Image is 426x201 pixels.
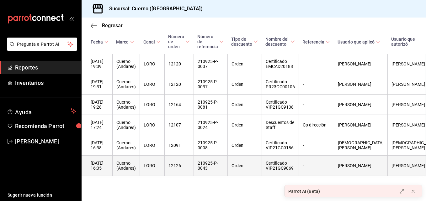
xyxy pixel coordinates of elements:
[299,74,334,95] th: -
[116,39,129,44] font: Marca
[104,5,203,13] h3: Sucursal: Cuerno ([GEOGRAPHIC_DATA])
[299,135,334,156] th: -
[194,54,227,74] th: 210925-P-0037
[265,37,295,47] span: Nombre del descuento
[197,34,224,49] span: Número de referencia
[168,34,190,49] span: Número de orden
[164,156,194,176] th: 12126
[164,95,194,115] th: 12164
[15,64,38,71] font: Reportes
[112,135,140,156] th: Cuerno (Andares)
[143,39,155,44] font: Canal
[231,37,252,47] font: Tipo de descuento
[15,138,59,145] font: [PERSON_NAME]
[194,156,227,176] th: 210925-P-0043
[140,115,164,135] th: LORO
[227,115,262,135] th: Orden
[140,95,164,115] th: LORO
[262,135,299,156] th: Certificado VIP21GC9186
[164,115,194,135] th: 12107
[81,95,112,115] th: [DATE] 19:28
[334,74,387,95] th: [PERSON_NAME]
[164,74,194,95] th: 12120
[112,54,140,74] th: Cuerno (Andares)
[15,107,68,115] span: Ayuda
[334,115,387,135] th: [PERSON_NAME]
[227,74,262,95] th: Orden
[143,39,161,44] span: Canal
[112,156,140,176] th: Cuerno (Andares)
[299,54,334,74] th: -
[231,37,258,47] span: Tipo de descuento
[15,80,44,86] font: Inventarios
[262,95,299,115] th: Certificado VIP21GC9138
[112,115,140,135] th: Cuerno (Andares)
[140,135,164,156] th: LORO
[91,23,123,28] button: Regresar
[194,135,227,156] th: 210925-P-0008
[288,188,320,195] div: Parrot AI (Beta)
[81,74,112,95] th: [DATE] 19:31
[102,23,123,28] span: Regresar
[227,135,262,156] th: Orden
[81,135,112,156] th: [DATE] 16:38
[227,156,262,176] th: Orden
[194,74,227,95] th: 210925-P-0037
[4,45,77,52] a: Pregunta a Parrot AI
[334,95,387,115] th: [PERSON_NAME]
[227,95,262,115] th: Orden
[164,54,194,74] th: 12120
[262,156,299,176] th: Certificado VIP21GC9069
[302,39,324,44] font: Referencia
[81,54,112,74] th: [DATE] 19:39
[262,54,299,74] th: Certificado EMCAD20188
[91,39,109,44] span: Fecha
[194,95,227,115] th: 210925-P-0081
[140,156,164,176] th: LORO
[334,54,387,74] th: [PERSON_NAME]
[302,39,330,44] span: Referencia
[299,95,334,115] th: -
[91,39,103,44] font: Fecha
[299,115,334,135] th: Cp dirección
[81,156,112,176] th: [DATE] 16:35
[338,39,375,44] font: Usuario que aplicó
[262,74,299,95] th: Certificado PR23GC00106
[81,115,112,135] th: [DATE] 17:24
[112,74,140,95] th: Cuerno (Andares)
[262,115,299,135] th: Descuentos de Staff
[140,74,164,95] th: LORO
[8,193,52,198] font: Sugerir nueva función
[227,54,262,74] th: Orden
[197,34,218,49] font: Número de referencia
[334,135,387,156] th: [DEMOGRAPHIC_DATA][PERSON_NAME]
[116,39,134,44] span: Marca
[338,39,380,44] span: Usuario que aplicó
[112,95,140,115] th: Cuerno (Andares)
[7,38,77,51] button: Pregunta a Parrot AI
[334,156,387,176] th: [PERSON_NAME]
[140,54,164,74] th: LORO
[194,115,227,135] th: 210925-P-0024
[17,41,67,48] span: Pregunta a Parrot AI
[15,123,64,129] font: Recomienda Parrot
[265,37,289,47] font: Nombre del descuento
[168,34,184,49] font: Número de orden
[69,16,74,21] button: open_drawer_menu
[164,135,194,156] th: 12091
[299,156,334,176] th: -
